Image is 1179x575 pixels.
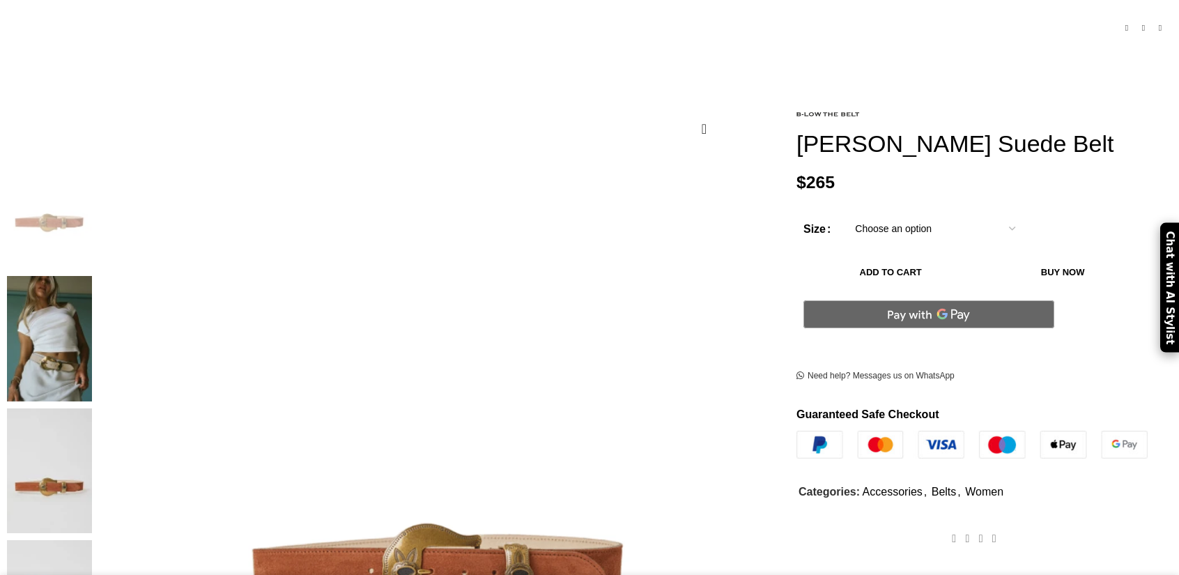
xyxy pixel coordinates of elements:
[803,257,978,286] button: Add to cart
[924,483,927,501] span: ,
[1152,20,1169,36] a: Next product
[987,528,1001,549] a: WhatsApp social link
[7,144,92,269] img: Brown Suede Belt Tori Suede Belt Accessories american designer Coveti
[7,276,92,401] img: Tori Suede Belt
[863,486,923,498] a: Accessories
[961,528,974,549] a: X social link
[801,336,1057,342] iframe: Secure express checkout frame
[948,528,961,549] a: Facebook social link
[796,112,859,116] img: B-Low The Belt
[985,257,1141,286] button: Buy now
[799,486,860,498] span: Categories:
[965,486,1003,498] a: Women
[796,430,1148,458] img: guaranteed-safe-checkout-bordered.j
[7,408,92,533] img: aje dress
[974,528,987,549] a: Pinterest social link
[796,172,835,191] bdi: 265
[803,300,1054,328] button: Pay with GPay
[1118,20,1135,36] a: Previous product
[957,483,960,501] span: ,
[796,172,806,191] span: $
[796,408,939,420] strong: Guaranteed Safe Checkout
[932,486,957,498] a: Belts
[796,371,955,382] a: Need help? Messages us on WhatsApp
[796,130,1169,158] h1: [PERSON_NAME] Suede Belt
[803,220,831,238] label: Size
